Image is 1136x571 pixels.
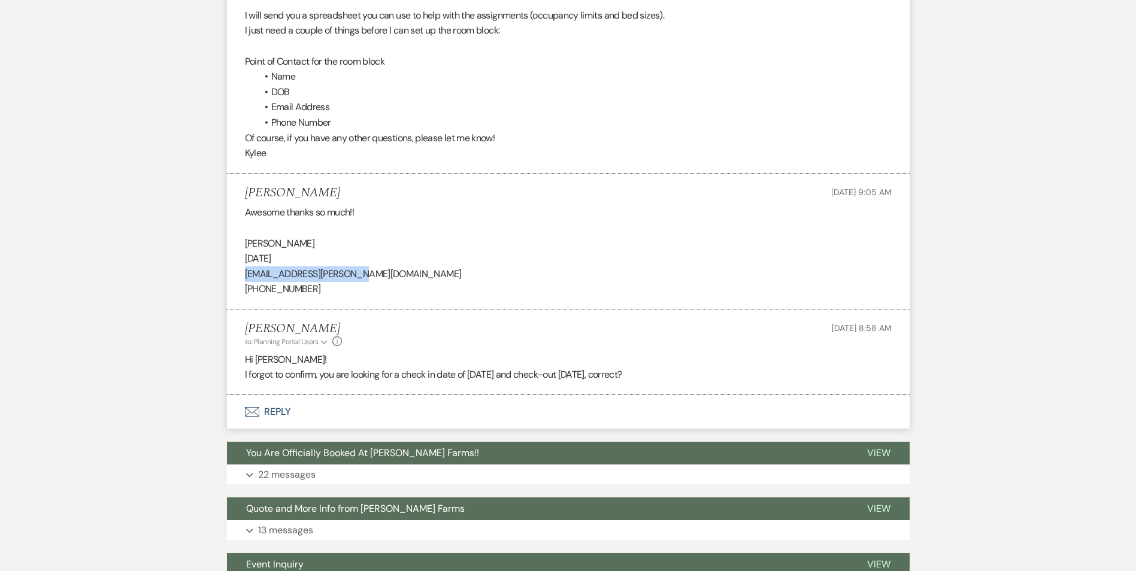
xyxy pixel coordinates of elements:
[245,130,892,146] p: Of course, if you have any other questions, please let me know!
[227,464,910,485] button: 22 messages
[257,84,892,100] li: DOB
[245,205,892,220] p: Awesome thanks so much!!
[867,558,890,570] span: View
[246,558,304,570] span: Event Inquiry
[245,336,330,347] button: to: Planning Portal Users
[257,69,892,84] li: Name
[245,186,340,201] h5: [PERSON_NAME]
[245,8,892,23] p: I will send you a spreadsheet you can use to help with the assignments (occupancy limits and bed ...
[258,467,316,482] p: 22 messages
[245,281,892,297] p: [PHONE_NUMBER]
[867,447,890,459] span: View
[245,23,892,38] p: I just need a couple of things before I can set up the room block:
[245,236,892,251] p: [PERSON_NAME]
[245,54,892,69] p: Point of Contact for the room block
[258,523,313,538] p: 13 messages
[257,115,892,130] li: Phone Number
[227,395,910,429] button: Reply
[848,442,910,464] button: View
[867,502,890,515] span: View
[227,442,848,464] button: You Are Officially Booked At [PERSON_NAME] Farms!!
[832,323,891,333] span: [DATE] 8:58 AM
[245,352,892,367] p: Hi [PERSON_NAME]!
[257,99,892,115] li: Email Address
[831,187,891,198] span: [DATE] 9:05 AM
[245,367,892,382] p: I forgot to confirm, you are looking for a check in date of [DATE] and check-out [DATE], correct?
[227,497,848,520] button: Quote and More Info from [PERSON_NAME] Farms
[245,337,319,347] span: to: Planning Portal Users
[246,447,479,459] span: You Are Officially Booked At [PERSON_NAME] Farms!!
[245,145,892,161] p: Kylee
[246,502,465,515] span: Quote and More Info from [PERSON_NAME] Farms
[245,266,892,282] p: [EMAIL_ADDRESS][PERSON_NAME][DOMAIN_NAME]
[848,497,910,520] button: View
[245,251,892,266] p: [DATE]
[227,520,910,540] button: 13 messages
[245,321,343,336] h5: [PERSON_NAME]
